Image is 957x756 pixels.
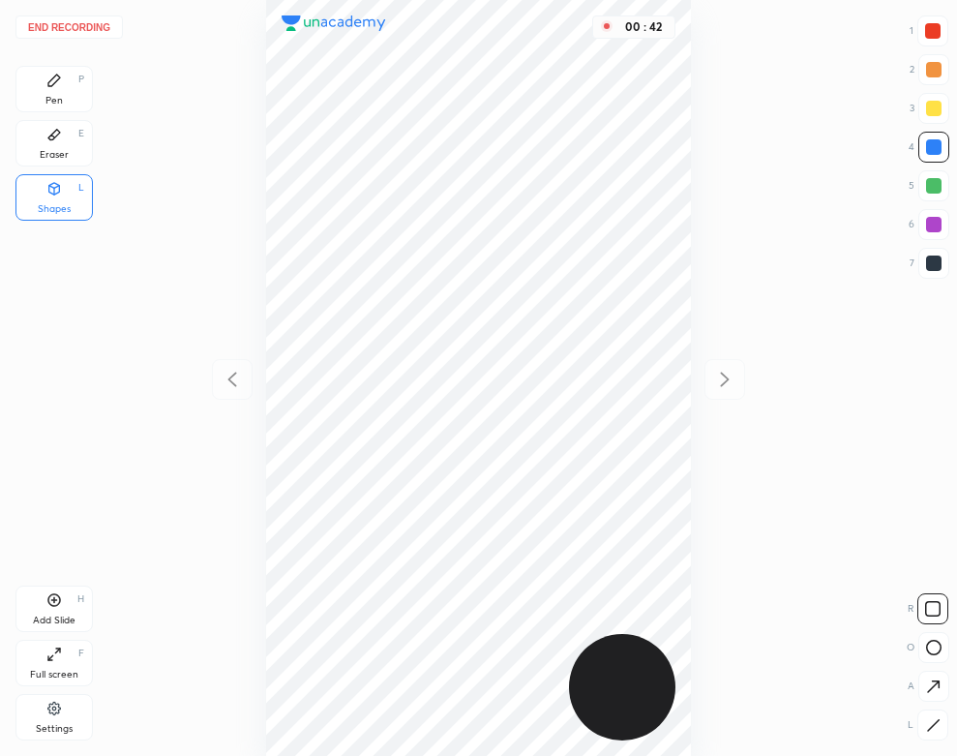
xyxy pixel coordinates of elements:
button: End recording [15,15,123,39]
div: F [78,649,84,658]
div: 4 [909,132,949,163]
div: A [908,671,949,702]
div: Eraser [40,150,69,160]
img: logo.38c385cc.svg [282,15,386,31]
div: H [77,594,84,604]
div: 00 : 42 [620,20,667,34]
div: 3 [910,93,949,124]
div: P [78,75,84,84]
div: 1 [910,15,948,46]
div: Full screen [30,670,78,680]
div: Pen [45,96,63,106]
div: R [908,593,948,624]
div: L [78,183,84,193]
div: 5 [909,170,949,201]
div: Settings [36,724,73,734]
div: Shapes [38,204,71,214]
div: 2 [910,54,949,85]
div: 6 [909,209,949,240]
div: L [908,710,948,741]
div: 7 [910,248,949,279]
div: Add Slide [33,616,75,625]
div: O [907,632,949,663]
div: E [78,129,84,138]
